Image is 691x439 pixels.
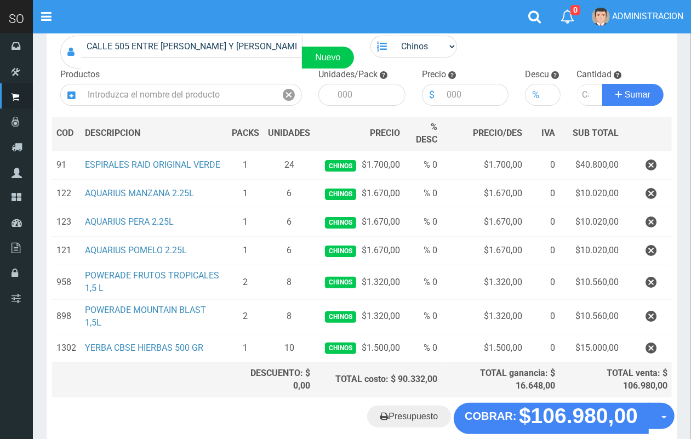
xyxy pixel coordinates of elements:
a: POWERADE MOUNTAIN BLAST 1,5L [85,305,206,328]
span: 0 [570,5,580,15]
a: YERBA CBSE HIERBAS 500 GR [85,343,203,353]
input: 000 [441,84,509,106]
td: $1.670,00 [315,237,404,265]
td: % 0 [404,300,442,334]
td: 1 [227,180,264,208]
input: Cantidad [577,84,603,106]
span: Chinos [325,277,356,288]
td: $40.800,00 [559,151,623,180]
td: % 0 [404,208,442,237]
td: 123 [52,208,81,237]
strong: COBRAR: [465,410,516,422]
button: COBRAR: $106.980,00 [454,403,649,434]
td: 0 [527,180,559,208]
strong: $106.980,00 [519,404,638,428]
td: % 0 [404,151,442,180]
td: 2 [227,265,264,300]
span: Chinos [325,343,356,354]
td: 1 [227,237,264,265]
td: 6 [264,208,315,237]
span: Chinos [325,246,356,257]
td: 0 [527,334,559,362]
a: AQUARIUS POMELO 2.25L [85,245,187,255]
td: $1.320,00 [315,300,404,334]
td: $1.670,00 [442,237,527,265]
td: 6 [264,180,315,208]
td: $1.670,00 [315,208,404,237]
td: $10.020,00 [559,180,623,208]
span: ADMINISTRACION [612,11,683,21]
a: AQUARIUS MANZANA 2.25L [85,188,194,198]
span: Chinos [325,217,356,229]
th: PACKS [227,117,264,151]
a: Presupuesto [367,406,451,427]
td: $1.320,00 [442,300,527,334]
div: % [525,84,546,106]
th: UNIDADES [264,117,315,151]
td: $10.020,00 [559,237,623,265]
span: CRIPCION [101,128,140,138]
a: ESPIRALES RAID ORIGINAL VERDE [85,159,220,170]
td: 24 [264,151,315,180]
div: TOTAL costo: $ 90.332,00 [319,373,438,386]
div: TOTAL ganancia: $ 16.648,00 [446,367,555,392]
td: 1302 [52,334,81,362]
span: Chinos [325,160,356,172]
td: $1.700,00 [442,151,527,180]
a: Nuevo [302,47,353,69]
td: 122 [52,180,81,208]
input: Introduzca el nombre del producto [82,84,276,106]
td: $10.560,00 [559,300,623,334]
input: Consumidor Final [81,36,302,58]
td: 0 [527,237,559,265]
td: $1.670,00 [442,180,527,208]
td: 2 [227,300,264,334]
label: Precio [422,69,446,81]
div: DESCUENTO: $ 0,00 [232,367,311,392]
td: $1.500,00 [315,334,404,362]
td: 1 [227,151,264,180]
label: Cantidad [577,69,612,81]
td: 91 [52,151,81,180]
span: PRECIO/DES [473,128,522,138]
td: 10 [264,334,315,362]
td: 121 [52,237,81,265]
td: 8 [264,300,315,334]
td: 8 [264,265,315,300]
th: COD [52,117,81,151]
td: 1 [227,208,264,237]
label: Unidades/Pack [318,69,378,81]
div: TOTAL venta: $ 106.980,00 [564,367,667,392]
td: 0 [527,208,559,237]
td: % 0 [404,237,442,265]
div: $ [422,84,441,106]
span: Sumar [625,90,650,99]
td: 958 [52,265,81,300]
td: $1.700,00 [315,151,404,180]
td: % 0 [404,265,442,300]
td: $1.670,00 [442,208,527,237]
span: % DESC [416,122,437,145]
th: DES [81,117,227,151]
td: 6 [264,237,315,265]
span: IVA [541,128,555,138]
span: Chinos [325,311,356,323]
a: POWERADE FRUTOS TROPICALES 1,5 L [85,270,219,293]
td: $10.020,00 [559,208,623,237]
td: 0 [527,151,559,180]
span: PRECIO [370,127,400,140]
label: Productos [60,69,100,81]
td: 898 [52,300,81,334]
td: 0 [527,300,559,334]
input: 000 [546,84,560,106]
img: User Image [592,8,610,26]
span: SUB TOTAL [573,127,619,140]
label: Descu [525,69,549,81]
td: $15.000,00 [559,334,623,362]
td: $10.560,00 [559,265,623,300]
a: AQUARIUS PERA 2.25L [85,216,174,227]
td: % 0 [404,334,442,362]
td: $1.670,00 [315,180,404,208]
span: Chinos [325,189,356,200]
td: $1.320,00 [315,265,404,300]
